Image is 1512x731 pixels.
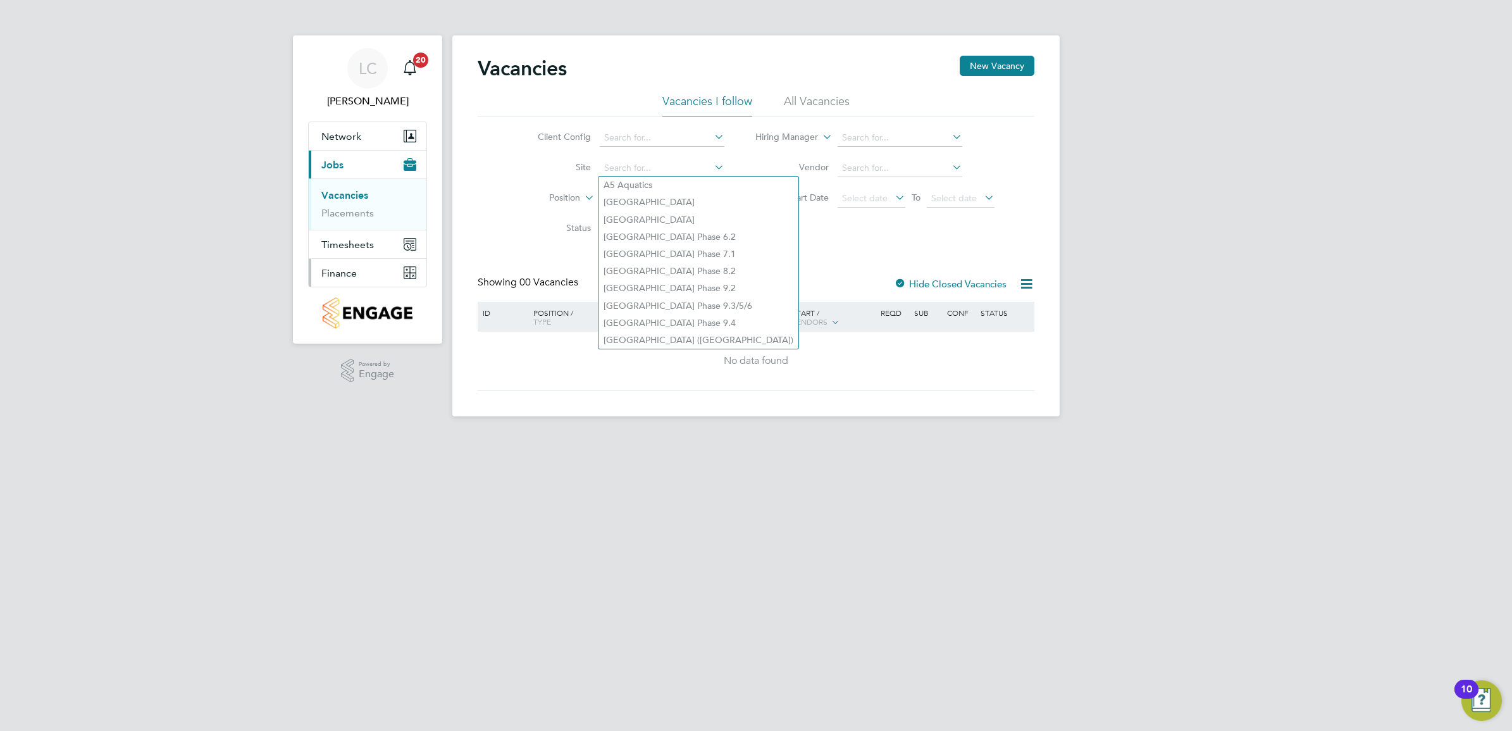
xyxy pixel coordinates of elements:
[359,60,377,77] span: LC
[894,278,1007,290] label: Hide Closed Vacancies
[931,192,977,204] span: Select date
[598,332,798,349] li: [GEOGRAPHIC_DATA] ([GEOGRAPHIC_DATA])
[598,263,798,280] li: [GEOGRAPHIC_DATA] Phase 8.2
[308,94,427,109] span: Luke Collins
[911,302,944,323] div: Sub
[518,161,591,173] label: Site
[341,359,395,383] a: Powered byEngage
[598,194,798,211] li: [GEOGRAPHIC_DATA]
[838,159,962,177] input: Search for...
[756,161,829,173] label: Vendor
[598,280,798,297] li: [GEOGRAPHIC_DATA] Phase 9.2
[745,131,818,144] label: Hiring Manager
[838,129,962,147] input: Search for...
[1461,689,1472,706] div: 10
[321,267,357,279] span: Finance
[321,239,374,251] span: Timesheets
[792,316,827,327] span: Vendors
[480,354,1032,368] div: No data found
[359,359,394,370] span: Powered by
[478,56,567,81] h2: Vacancies
[662,94,752,116] li: Vacancies I follow
[293,35,442,344] nav: Main navigation
[842,192,888,204] span: Select date
[507,192,580,204] label: Position
[977,302,1032,323] div: Status
[321,159,344,171] span: Jobs
[480,302,524,323] div: ID
[524,302,612,332] div: Position /
[960,56,1034,76] button: New Vacancy
[308,297,427,328] a: Go to home page
[321,130,361,142] span: Network
[789,302,877,334] div: Start /
[359,369,394,380] span: Engage
[908,189,924,206] span: To
[598,177,798,194] li: A5 Aquatics
[944,302,977,323] div: Conf
[598,297,798,315] li: [GEOGRAPHIC_DATA] Phase 9.3/5/6
[877,302,910,323] div: Reqd
[1461,680,1502,721] button: Open Resource Center, 10 new notifications
[518,222,591,234] label: Status
[598,246,798,263] li: [GEOGRAPHIC_DATA] Phase 7.1
[784,94,850,116] li: All Vacancies
[309,178,426,230] div: Jobs
[397,48,423,89] a: 20
[519,276,578,289] span: 00 Vacancies
[413,53,428,68] span: 20
[533,316,551,327] span: Type
[600,159,724,177] input: Search for...
[598,228,798,246] li: [GEOGRAPHIC_DATA] Phase 6.2
[598,315,798,332] li: [GEOGRAPHIC_DATA] Phase 9.4
[309,151,426,178] button: Jobs
[309,259,426,287] button: Finance
[321,189,368,201] a: Vacancies
[323,297,412,328] img: countryside-properties-logo-retina.png
[518,131,591,142] label: Client Config
[309,230,426,258] button: Timesheets
[600,129,724,147] input: Search for...
[308,48,427,109] a: LC[PERSON_NAME]
[598,211,798,228] li: [GEOGRAPHIC_DATA]
[478,276,581,289] div: Showing
[309,122,426,150] button: Network
[321,207,374,219] a: Placements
